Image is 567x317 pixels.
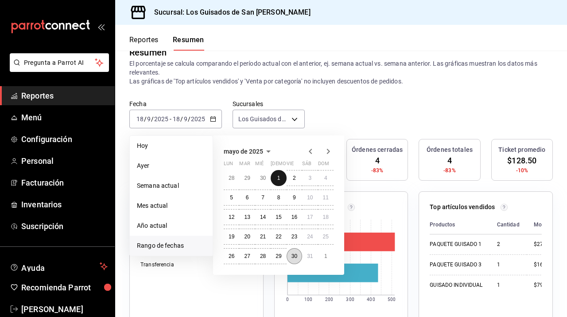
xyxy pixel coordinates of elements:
button: 19 de mayo de 2025 [224,229,239,245]
span: / [151,115,154,123]
button: 3 de mayo de 2025 [302,170,318,186]
button: 7 de mayo de 2025 [255,190,271,206]
div: 1 [497,261,520,269]
button: Resumen [173,36,204,51]
abbr: 23 de mayo de 2025 [291,234,297,240]
button: 4 de mayo de 2025 [318,170,334,186]
button: 14 de mayo de 2025 [255,209,271,225]
abbr: 1 de mayo de 2025 [277,175,280,181]
span: / [144,115,147,123]
h3: Sucursal: Los Guisados de San [PERSON_NAME] [147,7,311,18]
span: Año actual [137,221,206,230]
div: PAQUETE GUISADO 3 [430,261,482,269]
abbr: 29 de mayo de 2025 [276,253,281,259]
abbr: 30 de abril de 2025 [260,175,266,181]
div: navigation tabs [129,36,204,51]
abbr: 28 de abril de 2025 [229,175,234,181]
button: 17 de mayo de 2025 [302,209,318,225]
button: 16 de mayo de 2025 [287,209,302,225]
p: El porcentaje se calcula comparando el período actual con el anterior, ej. semana actual vs. sema... [129,59,553,86]
span: Los Guisados de San [PERSON_NAME] [238,115,288,123]
button: 30 de mayo de 2025 [287,248,302,264]
button: 12 de mayo de 2025 [224,209,239,225]
abbr: 18 de mayo de 2025 [323,214,329,220]
span: Menú [21,111,108,123]
span: Rango de fechas [137,241,206,250]
div: GUISADO INDIVIDUAL [430,281,482,289]
input: -- [136,115,144,123]
button: Reportes [129,36,159,51]
span: -83% [443,166,456,174]
abbr: 12 de mayo de 2025 [229,214,234,220]
button: 22 de mayo de 2025 [271,229,286,245]
button: 9 de mayo de 2025 [287,190,302,206]
abbr: 27 de mayo de 2025 [244,253,250,259]
span: Facturación [21,177,108,189]
span: [PERSON_NAME] [21,303,108,315]
abbr: 31 de mayo de 2025 [307,253,313,259]
span: / [180,115,183,123]
span: Configuración [21,133,108,145]
abbr: 22 de mayo de 2025 [276,234,281,240]
button: 2 de mayo de 2025 [287,170,302,186]
button: 23 de mayo de 2025 [287,229,302,245]
abbr: 6 de mayo de 2025 [246,194,249,201]
button: 27 de mayo de 2025 [239,248,255,264]
th: Monto [527,215,554,234]
abbr: 21 de mayo de 2025 [260,234,266,240]
h3: Órdenes totales [427,145,473,155]
input: -- [172,115,180,123]
text: 200 [325,297,333,302]
text: 300 [346,297,354,302]
button: 11 de mayo de 2025 [318,190,334,206]
button: 1 de junio de 2025 [318,248,334,264]
abbr: 5 de mayo de 2025 [230,194,233,201]
span: Ayer [137,161,206,170]
abbr: viernes [287,161,294,170]
abbr: 14 de mayo de 2025 [260,214,266,220]
button: 28 de abril de 2025 [224,170,239,186]
button: 8 de mayo de 2025 [271,190,286,206]
button: 1 de mayo de 2025 [271,170,286,186]
th: Cantidad [490,215,527,234]
button: 25 de mayo de 2025 [318,229,334,245]
button: 26 de mayo de 2025 [224,248,239,264]
abbr: lunes [224,161,233,170]
abbr: domingo [318,161,329,170]
button: mayo de 2025 [224,146,274,157]
span: - [170,115,171,123]
span: Personal [21,155,108,167]
abbr: 20 de mayo de 2025 [244,234,250,240]
span: Semana actual [137,181,206,190]
input: -- [147,115,151,123]
text: 500 [388,297,396,302]
span: $128.50 [507,155,536,166]
abbr: 15 de mayo de 2025 [276,214,281,220]
span: Ayuda [21,261,96,272]
abbr: 25 de mayo de 2025 [323,234,329,240]
button: 28 de mayo de 2025 [255,248,271,264]
abbr: jueves [271,161,323,170]
abbr: 8 de mayo de 2025 [277,194,280,201]
span: Hoy [137,141,206,151]
abbr: 3 de mayo de 2025 [308,175,311,181]
abbr: 4 de mayo de 2025 [324,175,327,181]
button: 21 de mayo de 2025 [255,229,271,245]
abbr: 16 de mayo de 2025 [291,214,297,220]
abbr: 26 de mayo de 2025 [229,253,234,259]
abbr: 11 de mayo de 2025 [323,194,329,201]
th: Productos [430,215,489,234]
abbr: sábado [302,161,311,170]
div: 1 [497,281,520,289]
div: Transferencia [140,261,202,269]
p: Top artículos vendidos [430,202,495,212]
span: 4 [375,155,380,166]
button: 15 de mayo de 2025 [271,209,286,225]
span: -10% [516,166,528,174]
div: $79.00 [534,281,554,289]
label: Fecha [129,101,222,107]
button: 30 de abril de 2025 [255,170,271,186]
button: 6 de mayo de 2025 [239,190,255,206]
span: / [188,115,190,123]
abbr: miércoles [255,161,264,170]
